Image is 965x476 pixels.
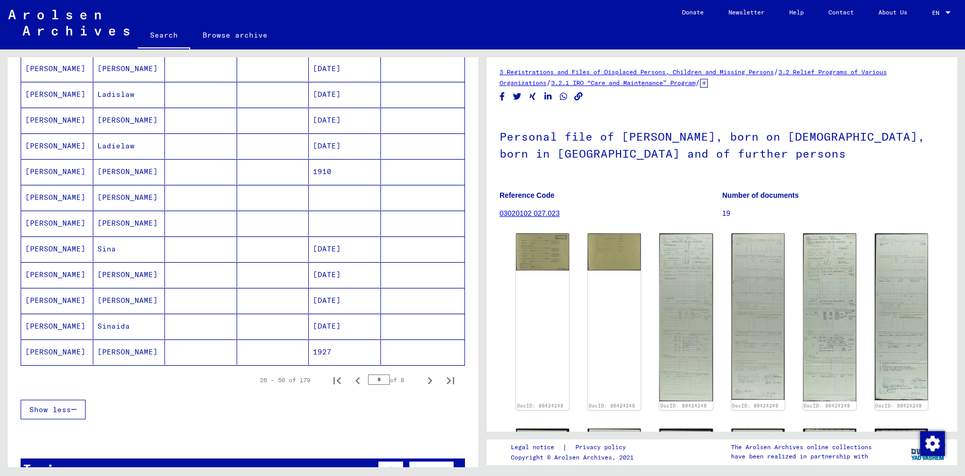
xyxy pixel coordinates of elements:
img: 001.jpg [659,233,712,401]
div: 26 – 50 of 179 [260,376,310,385]
a: Privacy policy [567,442,638,453]
button: Share on Facebook [497,90,508,103]
img: 004.jpg [875,233,928,400]
button: Last page [440,370,461,390]
mat-cell: [DATE] [309,314,381,339]
mat-cell: [PERSON_NAME] [93,108,165,133]
h1: Personal file of [PERSON_NAME], born on [DEMOGRAPHIC_DATA], born in [GEOGRAPHIC_DATA] and of furt... [500,113,944,175]
mat-cell: Ladislaw [93,82,165,107]
span: / [774,67,778,76]
mat-cell: [PERSON_NAME] [21,82,93,107]
mat-cell: Sinaida [93,314,165,339]
mat-cell: [DATE] [309,236,381,262]
a: DocID: 80424249 [732,403,778,409]
div: of 8 [368,375,420,385]
mat-cell: [PERSON_NAME] [93,339,165,365]
img: Arolsen_neg.svg [8,10,129,36]
span: Show less [29,405,71,414]
mat-cell: Sina [93,236,165,262]
mat-cell: [PERSON_NAME] [21,262,93,287]
a: Search [138,23,190,49]
p: Copyright © Arolsen Archives, 2021 [511,453,638,462]
div: | [511,442,638,453]
b: Number of documents [722,191,799,199]
span: Filter [418,466,445,475]
img: Change consent [920,431,945,456]
mat-cell: [PERSON_NAME] [21,185,93,210]
mat-cell: [PERSON_NAME] [21,288,93,313]
mat-cell: [PERSON_NAME] [93,56,165,81]
mat-cell: [DATE] [309,108,381,133]
a: DocID: 80424249 [660,403,707,409]
mat-cell: [PERSON_NAME] [93,185,165,210]
mat-cell: 1910 [309,159,381,184]
mat-cell: [PERSON_NAME] [21,108,93,133]
span: / [695,78,700,87]
mat-cell: [DATE] [309,288,381,313]
mat-cell: [PERSON_NAME] [93,211,165,236]
span: / [546,78,551,87]
a: DocID: 80424249 [804,403,850,409]
span: records found [197,466,257,475]
mat-cell: [PERSON_NAME] [21,133,93,159]
a: DocID: 80424248 [517,403,563,409]
mat-cell: [PERSON_NAME] [93,262,165,287]
mat-cell: [DATE] [309,133,381,159]
div: Change consent [920,431,944,455]
a: Browse archive [190,23,280,47]
button: Share on WhatsApp [558,90,569,103]
mat-cell: [DATE] [309,82,381,107]
mat-cell: Ladielaw [93,133,165,159]
button: Show less [21,400,86,419]
mat-cell: [PERSON_NAME] [21,211,93,236]
span: 16 [188,466,197,475]
img: 003.jpg [803,233,856,401]
mat-cell: [PERSON_NAME] [21,339,93,365]
mat-cell: [PERSON_NAME] [93,159,165,184]
mat-cell: [PERSON_NAME] [21,56,93,81]
p: have been realized in partnership with [731,452,872,461]
img: 002.jpg [731,233,785,400]
mat-cell: [PERSON_NAME] [21,314,93,339]
button: Share on Twitter [512,90,523,103]
img: 001.jpg [516,233,569,270]
a: 3 Registrations and Files of Displaced Persons, Children and Missing Persons [500,68,774,76]
a: 3.2.1 IRO “Care and Maintenance” Program [551,79,695,87]
mat-cell: [PERSON_NAME] [21,159,93,184]
p: The Arolsen Archives online collections [731,443,872,452]
a: DocID: 80424249 [875,403,922,409]
button: Previous page [347,370,368,390]
img: yv_logo.png [909,439,947,465]
img: 002.jpg [588,233,641,270]
mat-cell: 1927 [309,339,381,365]
button: Copy link [573,90,584,103]
button: Next page [420,370,440,390]
button: First page [327,370,347,390]
mat-cell: [DATE] [309,56,381,81]
mat-cell: [PERSON_NAME] [21,236,93,262]
button: Share on Xing [527,90,538,103]
a: DocID: 80424248 [589,403,635,409]
a: 03020102 027.023 [500,209,560,217]
mat-cell: [PERSON_NAME] [93,288,165,313]
a: Legal notice [511,442,562,453]
p: 19 [722,208,944,219]
span: EN [932,9,943,16]
b: Reference Code [500,191,555,199]
mat-cell: [DATE] [309,262,381,287]
button: Share on LinkedIn [543,90,554,103]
